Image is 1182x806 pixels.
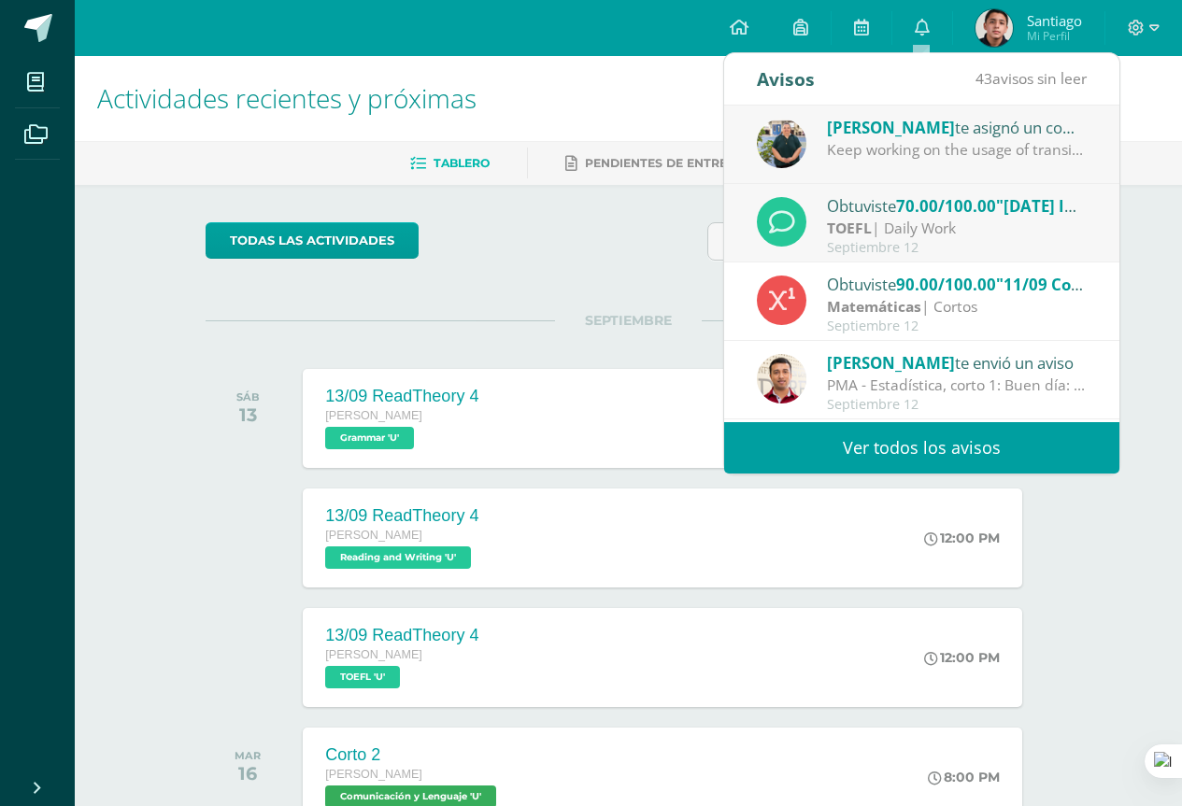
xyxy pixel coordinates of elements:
[325,626,478,645] div: 13/09 ReadTheory 4
[325,506,478,526] div: 13/09 ReadTheory 4
[924,649,1000,666] div: 12:00 PM
[206,222,419,259] a: todas las Actividades
[976,9,1013,47] img: b81a375a2ba29ccfbe84947ecc58dfa2.png
[896,195,996,217] span: 70.00/100.00
[996,274,1175,295] span: "11/09 Corto 1 Cálculo"
[827,350,1087,375] div: te envió un aviso
[236,403,260,426] div: 13
[724,422,1119,474] a: Ver todos los avisos
[1027,28,1082,44] span: Mi Perfil
[827,218,872,238] strong: TOEFL
[236,390,260,403] div: SÁB
[827,117,955,138] span: [PERSON_NAME]
[235,749,261,762] div: MAR
[976,68,992,89] span: 43
[1027,11,1082,30] span: Santiago
[325,666,400,688] span: TOEFL 'U'
[757,354,806,403] img: 8967023db232ea363fa53c906190b046.png
[976,68,1087,89] span: avisos sin leer
[434,156,490,170] span: Tablero
[325,768,422,781] span: [PERSON_NAME]
[757,119,806,168] img: d3b263647c2d686994e508e2c9b90e59.png
[708,223,1050,260] input: Busca una actividad próxima aquí...
[325,529,422,542] span: [PERSON_NAME]
[325,427,414,449] span: Grammar 'U'
[827,352,955,374] span: [PERSON_NAME]
[827,375,1087,396] div: PMA - Estadística, corto 1: Buen día: Por este medio me comunico con usted para informarle que su...
[827,139,1087,161] div: Keep working on the usage of transitional words and subject-verb agreement.
[827,318,1087,334] div: Septiembre 12
[555,312,702,329] span: SEPTIEMBRE
[924,530,1000,546] div: 12:00 PM
[827,240,1087,256] div: Septiembre 12
[896,274,996,295] span: 90.00/100.00
[827,397,1087,413] div: Septiembre 12
[97,80,477,116] span: Actividades recientes y próximas
[827,218,1087,239] div: | Daily Work
[827,193,1087,218] div: Obtuviste en
[757,53,815,105] div: Avisos
[827,296,921,317] strong: Matemáticas
[565,148,745,178] a: Pendientes de entrega
[325,745,501,765] div: Corto 2
[585,156,745,170] span: Pendientes de entrega
[827,272,1087,296] div: Obtuviste en
[827,296,1087,318] div: | Cortos
[827,115,1087,139] div: te asignó un comentario en '[DATE] Integrated Writing Task (Template 1)' para 'TOEFL'
[928,769,1000,785] div: 8:00 PM
[325,387,478,406] div: 13/09 ReadTheory 4
[325,409,422,422] span: [PERSON_NAME]
[235,762,261,785] div: 16
[410,148,490,178] a: Tablero
[325,648,422,661] span: [PERSON_NAME]
[325,546,471,569] span: Reading and Writing 'U'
